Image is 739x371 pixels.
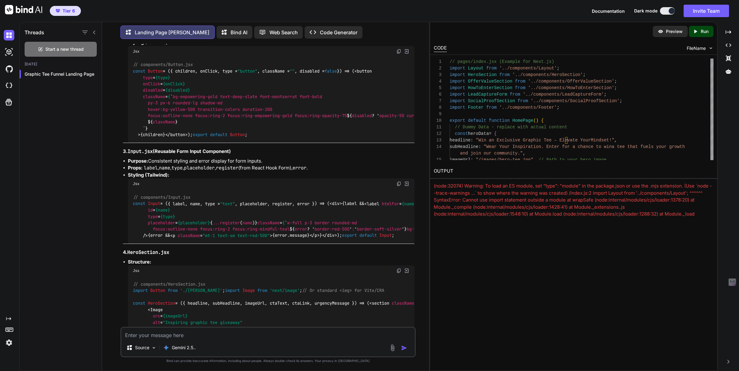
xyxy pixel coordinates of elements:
span: { [541,118,544,123]
p: Bind AI [231,29,247,36]
span: Jsx [133,181,139,186]
span: HowToEnterSection [468,85,512,90]
span: onClick [143,81,160,87]
span: // Path to your hero image [539,157,606,162]
li: , , , , (from React Hook Form), . [128,164,414,172]
span: Mindset!" [591,138,615,143]
span: type [143,75,153,80]
span: ( [533,118,536,123]
img: preview [658,29,663,34]
span: Input [148,201,160,207]
span: // Or standard <img> for Vite/CRA [302,288,384,293]
img: Open in Browser [404,181,409,187]
span: default [210,132,227,137]
span: import [225,288,240,293]
span: a tee that fuels your growth [612,144,685,149]
span: focus:outline-none [148,113,193,118]
span: < = > [170,233,272,238]
span: {name} [402,201,417,207]
span: Tier 6 [63,8,75,14]
span: : [479,144,481,149]
span: from [515,79,526,84]
div: (node:32074) Warning: To load an ES module, set "type": "module" in the package.json or use the .... [434,183,713,232]
span: {disabled} [165,87,190,93]
span: { [282,220,285,226]
span: from [510,92,520,97]
span: import [450,66,465,71]
code: HeroSection.jsx [127,249,169,255]
span: </ > [322,233,337,238]
code: Input.jsx [128,148,153,155]
code: label [144,165,158,171]
span: HeroSection [148,300,175,306]
span: ; [557,105,559,110]
span: Button [150,288,165,293]
span: { [494,131,497,136]
p: Preview [666,28,683,35]
span: font-bold [300,94,322,99]
span: Layout [468,66,484,71]
span: {placeholder} [178,220,210,226]
li: Consistent styling and error display for form inputs. [128,158,414,165]
div: 11 [434,124,442,131]
p: Web Search [269,29,298,36]
img: premium [56,9,60,13]
span: text-deep-slate [220,94,257,99]
span: , [533,157,536,162]
strong: Props: [128,165,143,171]
span: name [242,220,252,226]
span: default [468,118,486,123]
span: div [327,233,334,238]
span: OfferValueSection [468,79,512,84]
p: Landing Page [PERSON_NAME] [135,29,209,36]
span: < = = = = ` ${ ? ' ' ''} ${ } `} > [133,68,464,137]
code: name [159,165,170,171]
span: htmlFor [382,201,399,207]
span: import [450,72,465,77]
span: { children, onClick, type = , className = , disabled = } [170,68,339,74]
span: '../components/OfferValueSection' [528,79,614,84]
span: from [168,288,178,293]
span: "Inspiring graphic tee giveaway" [163,320,242,325]
span: import [450,98,465,103]
span: HeroSection [468,72,497,77]
span: Dark mode [634,8,657,14]
span: focus:ring-2 [200,226,230,232]
span: ; [604,92,606,97]
span: , [614,138,617,143]
span: {onClick} [163,81,185,87]
span: bg-empowering-gold [173,94,217,99]
span: from [486,66,497,71]
span: : [352,226,354,232]
span: // components/Button.jsx [133,62,193,68]
span: py-3 [148,100,158,106]
span: : [470,138,473,143]
span: ; [614,85,617,90]
img: darkChat [4,30,14,40]
span: "/images/hero-tee.jpg" [476,157,533,162]
span: const [133,300,145,306]
span: '../components/SocialProofSection' [531,98,620,103]
p: Source [135,345,149,351]
div: 12 [434,131,442,137]
span: {type} [155,75,170,80]
span: alt [153,320,160,325]
span: type [148,214,158,219]
span: src [153,313,160,319]
span: and join our community." [460,151,523,156]
span: ...register [213,220,240,226]
span: from [486,105,497,110]
span: < > [330,201,342,207]
span: focus:ring-2 [195,113,225,118]
span: Input [379,233,392,238]
span: className [143,94,165,99]
div: CODE [434,45,447,52]
span: "Wear Your Inspiration. Enter for a chance to win [484,144,612,149]
span: : [470,157,473,162]
span: { [168,94,170,99]
span: false [325,68,337,74]
span: cursor-not-allowed [407,113,451,118]
span: ; [557,66,559,71]
span: function [489,118,510,123]
img: copy [396,268,401,273]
